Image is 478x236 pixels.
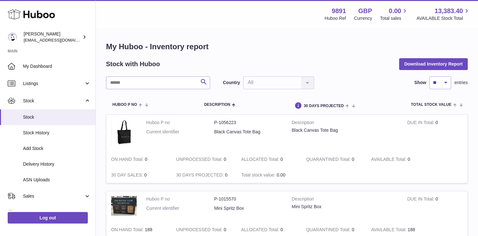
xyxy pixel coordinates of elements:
[306,227,352,234] strong: QUARANTINED Total
[352,227,354,232] span: 0
[106,152,171,167] td: 0
[407,196,435,203] strong: DUE IN Total
[435,7,463,15] span: 13,383.40
[24,37,94,43] span: [EMAIL_ADDRESS][DOMAIN_NAME]
[402,191,467,222] td: 0
[106,42,468,52] h1: My Huboo - Inventory report
[8,32,17,42] img: ro@thebitterclub.co.uk
[354,15,372,21] div: Currency
[292,196,398,204] strong: Description
[204,103,230,107] span: Description
[176,157,224,163] strong: UNPROCESSED Total
[23,193,84,199] span: Sales
[111,196,137,216] img: product image
[292,120,398,127] strong: Description
[402,115,467,152] td: 0
[111,120,137,145] img: product image
[111,227,145,234] strong: ON HAND Total
[23,161,91,167] span: Delivery History
[23,130,91,136] span: Stock History
[236,152,301,167] td: 0
[146,205,214,211] dt: Current identifier
[306,157,352,163] strong: QUARANTINED Total
[241,172,277,179] strong: Total stock value
[8,212,88,224] a: Log out
[241,157,280,163] strong: ALLOCATED Total
[371,227,407,234] strong: AVAILABLE Total
[111,157,145,163] strong: ON HAND Total
[292,127,398,133] div: Black Canvas Tote Bag
[380,7,408,21] a: 0.00 Total sales
[176,227,224,234] strong: UNPROCESSED Total
[23,98,84,104] span: Stock
[23,146,91,152] span: Add Stock
[106,167,171,183] td: 0
[112,103,137,107] span: Huboo P no
[146,196,214,202] dt: Huboo P no
[416,15,470,21] span: AVAILABLE Stock Total
[407,120,435,127] strong: DUE IN Total
[214,196,282,202] dd: P-1015570
[416,7,470,21] a: 13,383.40 AVAILABLE Stock Total
[371,157,407,163] strong: AVAILABLE Total
[214,205,282,211] dd: Mini Spritz Box
[277,172,285,177] span: 0.00
[304,104,344,108] span: 30 DAYS PROJECTED
[352,157,354,162] span: 0
[380,15,408,21] span: Total sales
[454,80,468,86] span: entries
[292,204,398,210] div: Mini Spritz Box
[389,7,401,15] span: 0.00
[223,80,240,86] label: Country
[176,172,225,179] strong: 30 DAYS PROJECTED
[106,60,160,68] h2: Stock with Huboo
[332,7,346,15] strong: 9891
[241,227,280,234] strong: ALLOCATED Total
[399,58,468,70] button: Download Inventory Report
[358,7,372,15] strong: GBP
[214,120,282,126] dd: P-1056223
[24,31,81,43] div: [PERSON_NAME]
[366,152,431,167] td: 0
[146,129,214,135] dt: Current identifier
[171,152,237,167] td: 0
[23,114,91,120] span: Stock
[171,167,237,183] td: 0
[411,103,451,107] span: Total stock value
[414,80,426,86] label: Show
[146,120,214,126] dt: Huboo P no
[23,81,84,87] span: Listings
[325,15,346,21] div: Huboo Ref
[23,63,91,69] span: My Dashboard
[111,172,144,179] strong: 30 DAY SALES
[23,177,91,183] span: ASN Uploads
[214,129,282,135] dd: Black Canvas Tote Bag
